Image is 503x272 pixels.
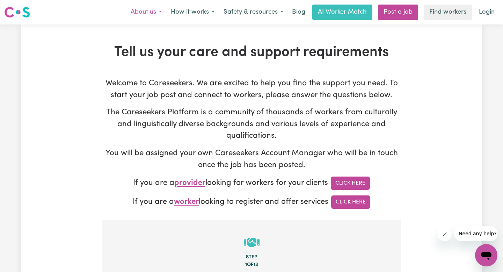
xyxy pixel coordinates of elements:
[438,227,452,241] iframe: Close message
[174,179,205,187] span: provider
[102,195,401,209] p: If you are a looking to register and offer services
[4,6,30,19] img: Careseekers logo
[174,198,199,206] span: worker
[102,107,401,142] p: The Careseekers Platform is a community of thousands of workers from culturally and linguisticall...
[4,4,30,20] a: Careseekers logo
[113,253,390,261] div: Step
[331,177,370,190] a: Click Here
[378,5,418,20] a: Post a job
[424,5,472,20] a: Find workers
[331,195,370,209] a: Click Here
[312,5,372,20] a: AI Worker Match
[166,5,219,20] button: How it works
[219,5,288,20] button: Safety & resources
[288,5,309,20] a: Blog
[475,244,497,266] iframe: Button to launch messaging window
[126,5,166,20] button: About us
[102,148,401,171] p: You will be assigned your own Careseekers Account Manager who will be in touch once the job has b...
[475,5,499,20] a: Login
[454,226,497,241] iframe: Message from company
[113,261,390,269] div: 1 of 13
[102,44,401,61] h1: Tell us your care and support requirements
[102,177,401,190] p: If you are a looking for workers for your clients
[102,78,401,101] p: Welcome to Careseekers. We are excited to help you find the support you need. To start your job p...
